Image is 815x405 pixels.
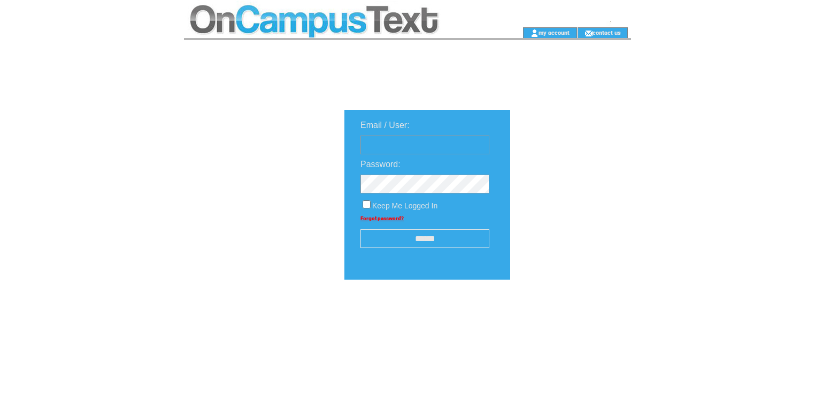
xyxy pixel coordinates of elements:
img: account_icon.gif;jsessionid=673512B7F75CA31D0AC23BF5495373AC [530,29,539,37]
span: Keep Me Logged In [372,201,437,210]
img: transparent.png;jsessionid=673512B7F75CA31D0AC23BF5495373AC [541,306,595,320]
a: Forgot password? [360,215,404,221]
span: Email / User: [360,121,410,130]
a: contact us [593,29,621,36]
span: Password: [360,160,401,169]
a: my account [539,29,570,36]
img: contact_us_icon.gif;jsessionid=673512B7F75CA31D0AC23BF5495373AC [585,29,593,37]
